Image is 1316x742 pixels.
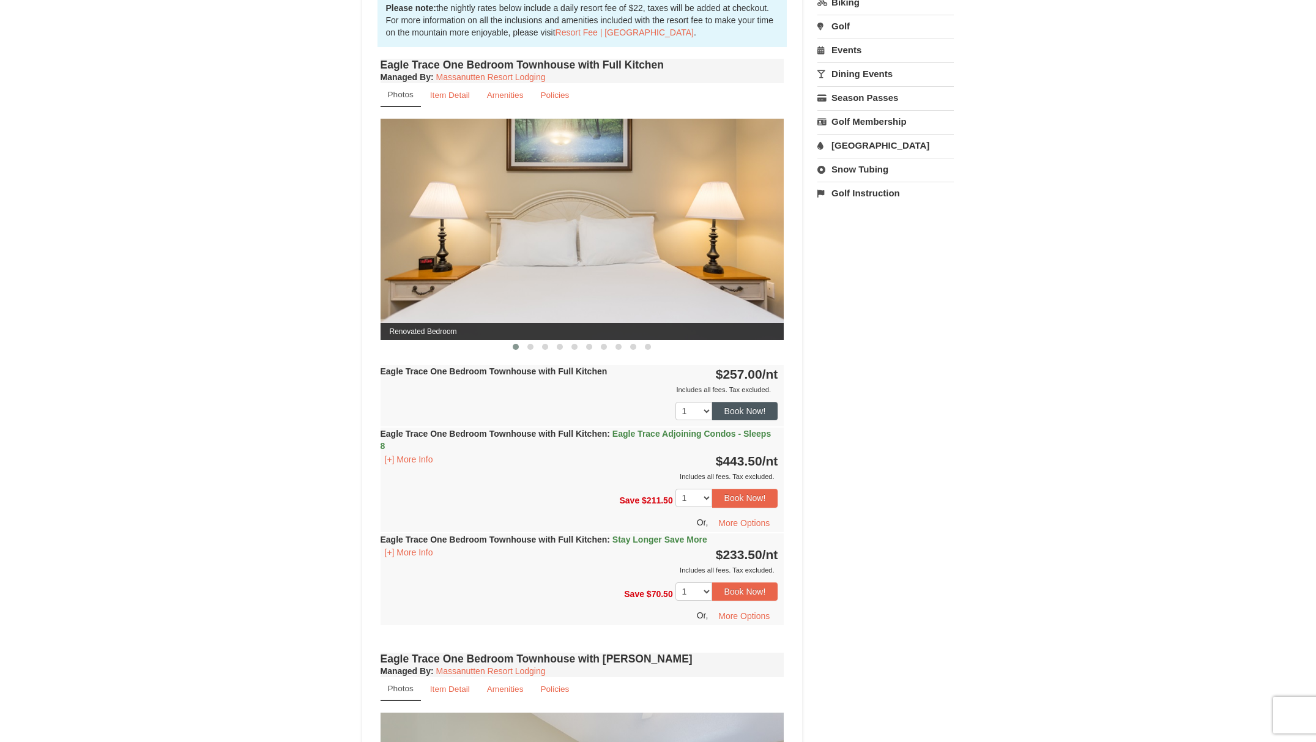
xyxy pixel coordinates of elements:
button: [+] More Info [381,453,437,466]
button: More Options [710,607,778,625]
a: Photos [381,83,421,107]
span: Renovated Bedroom [381,323,784,340]
strong: $257.00 [716,367,778,381]
a: Snow Tubing [817,158,954,180]
button: Book Now! [712,402,778,420]
a: Amenities [479,83,532,107]
span: /nt [762,547,778,562]
small: Photos [388,90,414,99]
a: Resort Fee | [GEOGRAPHIC_DATA] [556,28,694,37]
span: /nt [762,454,778,468]
span: Stay Longer Save More [612,535,707,544]
small: Item Detail [430,91,470,100]
span: Save [624,588,644,598]
a: Amenities [479,677,532,701]
small: Policies [540,91,569,100]
span: Or, [697,610,708,620]
h4: Eagle Trace One Bedroom Townhouse with [PERSON_NAME] [381,653,784,665]
span: Managed By [381,666,431,676]
a: Item Detail [422,83,478,107]
span: : [607,429,610,439]
button: [+] More Info [381,546,437,559]
a: Policies [532,677,577,701]
div: Includes all fees. Tax excluded. [381,564,778,576]
span: $233.50 [716,547,762,562]
a: Golf [817,15,954,37]
span: /nt [762,367,778,381]
button: Book Now! [712,582,778,601]
a: Policies [532,83,577,107]
small: Policies [540,684,569,694]
span: $70.50 [647,588,673,598]
span: Or, [697,517,708,527]
button: Book Now! [712,489,778,507]
a: Massanutten Resort Lodging [436,666,546,676]
a: Item Detail [422,677,478,701]
a: Photos [381,677,421,701]
strong: : [381,72,434,82]
span: $211.50 [642,495,673,505]
strong: Please note: [386,3,436,13]
div: Includes all fees. Tax excluded. [381,470,778,483]
a: Golf Membership [817,110,954,133]
small: Amenities [487,684,524,694]
strong: Eagle Trace One Bedroom Townhouse with Full Kitchen [381,535,707,544]
strong: Eagle Trace One Bedroom Townhouse with Full Kitchen [381,429,771,451]
span: Save [619,495,639,505]
div: Includes all fees. Tax excluded. [381,384,778,396]
a: Events [817,39,954,61]
strong: : [381,666,434,676]
button: More Options [710,514,778,532]
span: : [607,535,610,544]
img: Renovated Bedroom [381,119,784,339]
a: Dining Events [817,62,954,85]
strong: Eagle Trace One Bedroom Townhouse with Full Kitchen [381,366,608,376]
a: Golf Instruction [817,182,954,204]
h4: Eagle Trace One Bedroom Townhouse with Full Kitchen [381,59,784,71]
small: Amenities [487,91,524,100]
span: $443.50 [716,454,762,468]
a: Season Passes [817,86,954,109]
a: [GEOGRAPHIC_DATA] [817,134,954,157]
small: Item Detail [430,684,470,694]
small: Photos [388,684,414,693]
span: Managed By [381,72,431,82]
a: Massanutten Resort Lodging [436,72,546,82]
